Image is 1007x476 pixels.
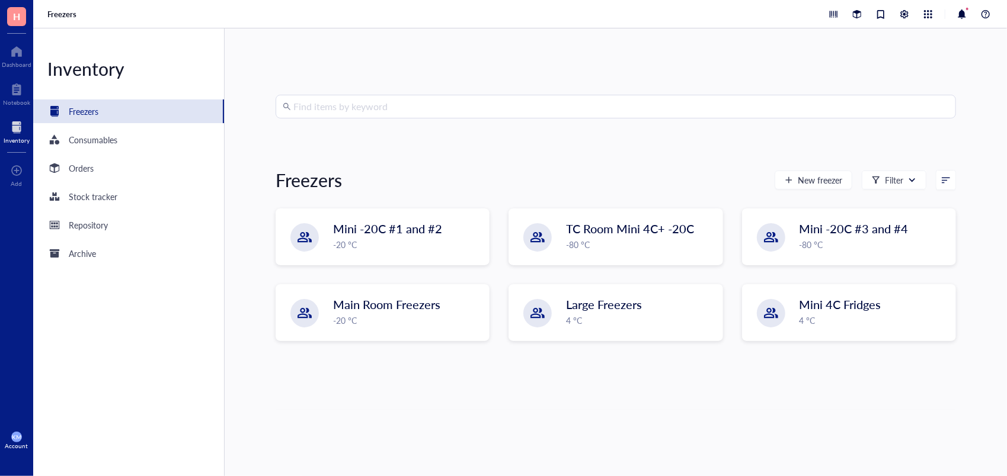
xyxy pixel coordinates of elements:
[33,128,224,152] a: Consumables
[33,213,224,237] a: Repository
[333,238,482,251] div: -20 °C
[798,175,842,185] span: New freezer
[69,247,96,260] div: Archive
[69,133,117,146] div: Consumables
[800,238,948,251] div: -80 °C
[566,238,715,251] div: -80 °C
[566,296,642,313] span: Large Freezers
[276,168,342,192] div: Freezers
[2,42,31,68] a: Dashboard
[775,171,852,189] button: New freezer
[33,99,224,123] a: Freezers
[33,185,224,208] a: Stock tracker
[5,442,28,449] div: Account
[333,220,442,237] span: Mini -20C #1 and #2
[4,137,30,144] div: Inventory
[3,99,30,106] div: Notebook
[13,9,20,24] span: H
[2,61,31,68] div: Dashboard
[33,156,224,180] a: Orders
[11,180,23,187] div: Add
[4,118,30,144] a: Inventory
[12,433,21,440] span: KM
[566,220,694,237] span: TC Room Mini 4C+ -20C
[69,190,117,203] div: Stock tracker
[885,173,903,186] div: Filter
[33,57,224,81] div: Inventory
[800,296,881,313] span: Mini 4C Fridges
[333,314,482,327] div: -20 °C
[333,296,440,313] span: Main Room Freezers
[69,162,94,175] div: Orders
[566,314,715,327] div: 4 °C
[69,105,98,118] div: Freezers
[800,220,909,237] span: Mini -20C #3 and #4
[3,80,30,106] a: Notebook
[69,218,108,231] div: Repository
[800,314,948,327] div: 4 °C
[33,242,224,265] a: Archive
[47,9,79,20] a: Freezers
